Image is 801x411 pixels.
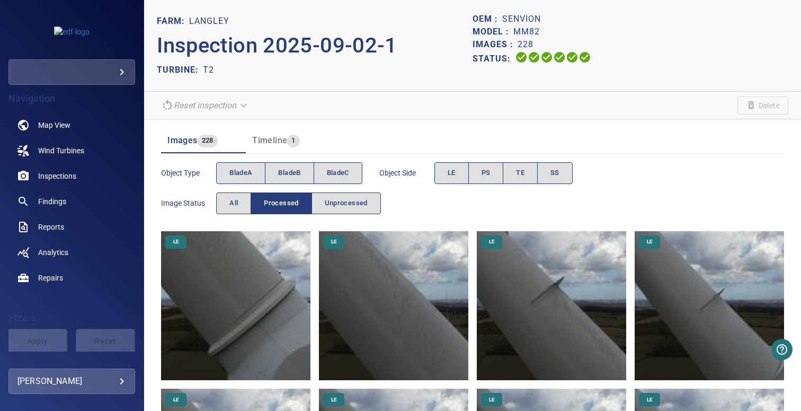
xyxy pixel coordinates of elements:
button: bladeA [216,162,265,184]
div: Unable to reset the inspection due to its current status [157,96,253,115]
button: TE [503,162,538,184]
span: LE [167,238,185,246]
p: TURBINE: [157,64,203,76]
div: Reset inspection [157,96,253,115]
span: Map View [38,120,70,130]
a: repairs noActive [8,265,135,291]
p: Model : [473,25,513,38]
p: T2 [203,64,214,76]
button: bladeB [265,162,314,184]
p: 228 [518,38,533,51]
span: LE [483,238,501,246]
svg: ML Processing 100% [553,51,566,64]
span: Analytics [38,247,68,258]
p: Images : [473,38,518,51]
span: All [229,197,238,209]
a: inspections noActive [8,163,135,189]
span: LE [167,396,185,404]
p: Senvion [502,13,541,25]
svg: Data Formatted 100% [528,51,540,64]
span: Wind Turbines [38,145,84,156]
a: map noActive [8,112,135,138]
span: Object Side [379,168,434,178]
svg: Matching 100% [566,51,578,64]
span: LE [483,396,501,404]
span: Reports [38,222,64,232]
h4: Filters [8,313,135,323]
p: Langley [189,15,229,28]
p: OEM : [473,13,502,25]
div: edf [8,59,135,85]
p: Status: [473,51,515,66]
img: edf-logo [54,27,90,37]
span: Unprocessed [325,197,368,209]
span: LE [640,238,659,246]
svg: Classification 100% [578,51,591,64]
svg: Uploading 100% [515,51,528,64]
span: bladeA [229,167,252,179]
span: LE [325,238,343,246]
span: LE [325,396,343,404]
span: SS [550,167,559,179]
span: Timeline [252,135,287,145]
h4: Navigation [8,93,135,104]
button: SS [537,162,573,184]
div: [PERSON_NAME] [17,373,126,390]
span: 1 [287,135,299,147]
button: All [216,193,251,214]
span: Findings [38,196,66,207]
span: LE [448,167,456,179]
button: LE [434,162,469,184]
button: bladeC [314,162,362,184]
span: Object type [161,168,216,178]
span: TE [516,167,524,179]
button: Processed [251,193,311,214]
p: FARM: [157,15,189,28]
div: objectSide [434,162,573,184]
svg: Selecting 100% [540,51,553,64]
p: Inspection 2025-09-02-1 [157,30,473,62]
span: Repairs [38,273,63,283]
span: bladeB [278,167,300,179]
button: PS [468,162,504,184]
a: analytics noActive [8,240,135,265]
span: 228 [198,135,218,147]
span: PS [482,167,491,179]
a: findings noActive [8,189,135,214]
a: reports noActive [8,214,135,240]
span: bladeC [327,167,349,179]
span: Unable to delete the inspection due to its current status [737,97,788,115]
span: LE [640,396,659,404]
p: MM82 [513,25,540,38]
span: Inspections [38,171,76,181]
div: objectType [216,162,362,184]
div: imageStatus [216,193,381,214]
span: Images [167,135,197,145]
a: windturbines noActive [8,138,135,163]
span: Processed [264,197,298,209]
span: Image Status [161,198,216,208]
button: Unprocessed [311,193,381,214]
em: Reset inspection [174,100,236,110]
